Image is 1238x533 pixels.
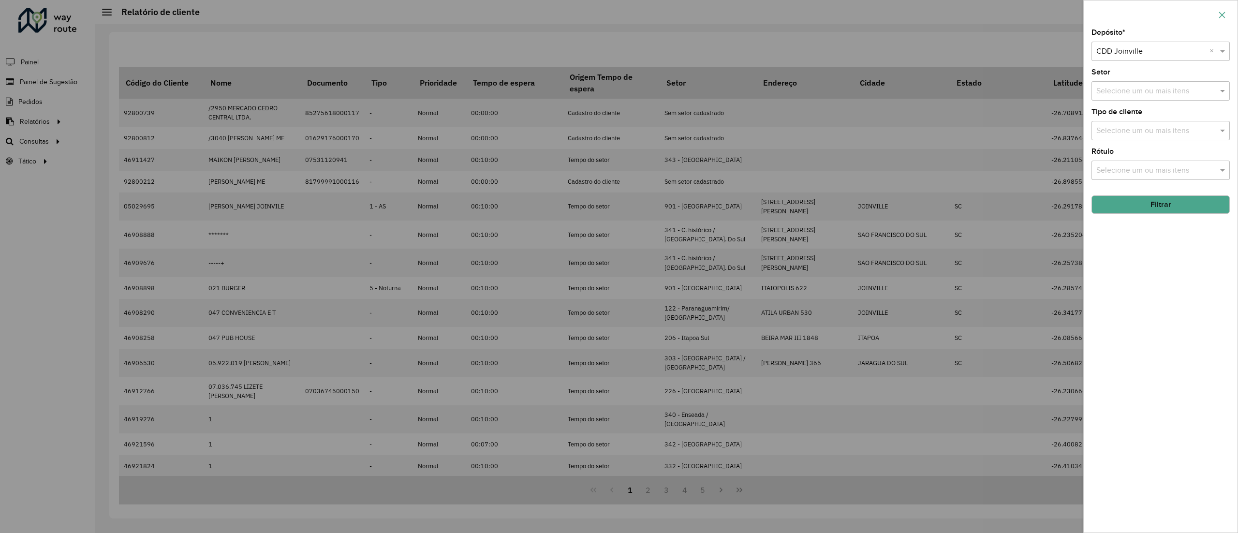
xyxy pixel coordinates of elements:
[1091,27,1125,38] label: Depósito
[1091,195,1230,214] button: Filtrar
[1209,45,1218,57] span: Clear all
[1091,66,1110,78] label: Setor
[1091,146,1114,157] label: Rótulo
[1091,106,1142,118] label: Tipo de cliente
